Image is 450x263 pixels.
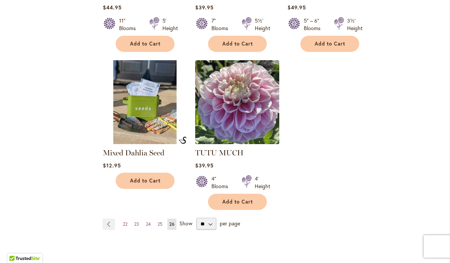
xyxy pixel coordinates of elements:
[179,220,192,227] span: Show
[103,138,187,146] a: Mixed Dahlia Seed Mixed Dahlia Seed
[255,175,270,190] div: 4' Height
[195,138,279,146] a: Tutu Much
[116,173,174,189] button: Add to Cart
[255,17,270,32] div: 5½' Height
[222,41,253,47] span: Add to Cart
[103,60,187,144] img: Mixed Dahlia Seed
[315,41,346,47] span: Add to Cart
[123,221,127,227] span: 22
[130,41,161,47] span: Add to Cart
[211,175,233,190] div: 4" Blooms
[134,221,139,227] span: 23
[208,36,267,52] button: Add to Cart
[288,4,306,11] span: $49.95
[130,178,161,184] span: Add to Cart
[103,148,164,157] a: Mixed Dahlia Seed
[158,221,162,227] span: 25
[6,236,27,257] iframe: Launch Accessibility Center
[169,221,174,227] span: 26
[220,220,240,227] span: per page
[103,162,121,169] span: $12.95
[195,4,214,11] span: $39.95
[116,36,174,52] button: Add to Cart
[121,219,129,230] a: 22
[195,148,243,157] a: TUTU MUCH
[304,17,325,32] div: 5" – 6" Blooms
[300,36,359,52] button: Add to Cart
[119,17,140,32] div: 11" Blooms
[144,219,153,230] a: 24
[195,162,214,169] span: $39.95
[132,219,141,230] a: 23
[347,17,363,32] div: 3½' Height
[103,4,122,11] span: $44.95
[211,17,233,32] div: 7" Blooms
[156,219,164,230] a: 25
[195,60,279,144] img: Tutu Much
[146,221,151,227] span: 24
[179,137,187,144] img: Mixed Dahlia Seed
[162,17,178,32] div: 5' Height
[208,194,267,210] button: Add to Cart
[222,199,253,205] span: Add to Cart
